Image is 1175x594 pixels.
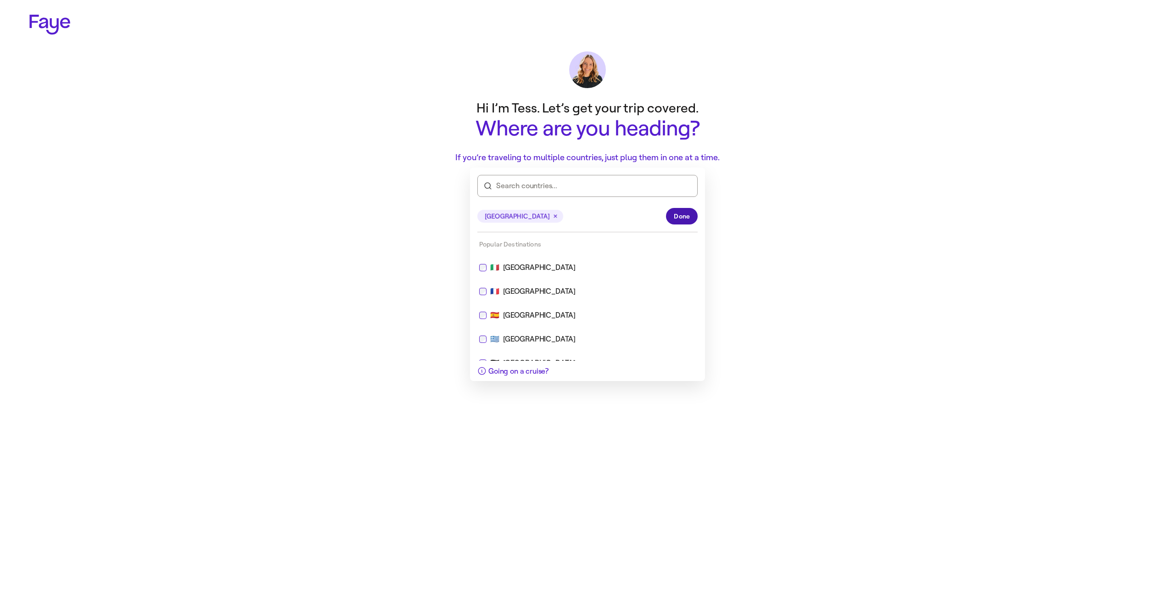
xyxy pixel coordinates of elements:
[503,262,576,273] div: [GEOGRAPHIC_DATA]
[488,367,548,375] span: Going on a cruise?
[503,286,576,297] div: [GEOGRAPHIC_DATA]
[404,151,771,164] p: If you’re traveling to multiple countries, just plug them in one at a time.
[479,334,696,345] div: 🇬🇷
[485,212,549,221] span: [GEOGRAPHIC_DATA]
[503,310,576,321] div: [GEOGRAPHIC_DATA]
[503,358,576,369] div: [GEOGRAPHIC_DATA]
[404,117,771,140] h1: Where are you heading?
[503,334,576,345] div: [GEOGRAPHIC_DATA]
[479,262,696,273] div: 🇮🇹
[666,208,698,224] button: Done
[479,310,696,321] div: 🇪🇸
[479,358,696,369] div: 🇩🇪
[404,99,771,117] p: Hi I’m Tess. Let’s get your trip covered.
[470,236,705,253] div: Popular Destinations
[674,212,690,221] span: Done
[479,286,696,297] div: 🇫🇷
[470,361,556,381] button: Going on a cruise?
